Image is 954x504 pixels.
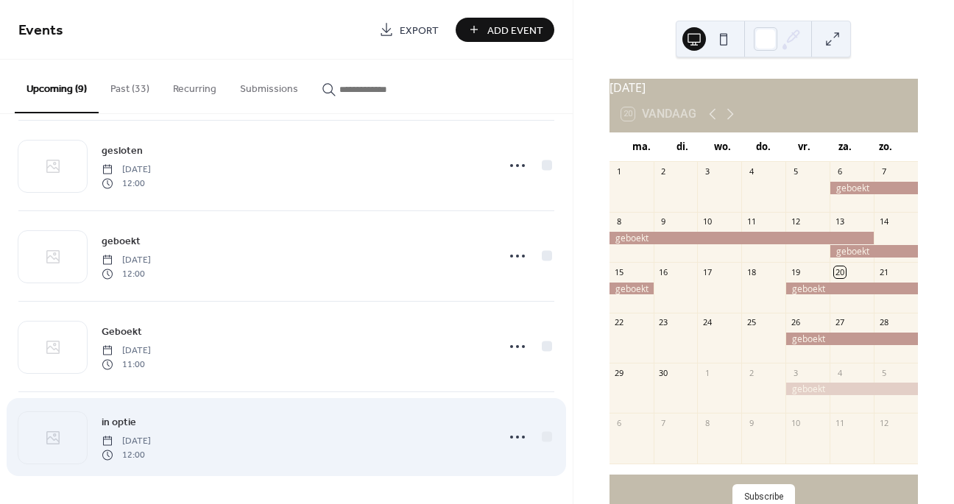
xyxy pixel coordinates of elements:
[702,417,713,428] div: 8
[702,367,713,378] div: 1
[102,415,136,430] span: in optie
[102,233,141,249] a: geboekt
[658,317,669,328] div: 23
[830,182,918,194] div: geboekt
[102,414,136,430] a: in optie
[834,367,845,378] div: 4
[878,317,889,328] div: 28
[785,333,918,345] div: geboekt
[790,216,801,227] div: 12
[746,417,757,428] div: 9
[785,383,918,395] div: geboekt
[614,417,625,428] div: 6
[102,344,151,358] span: [DATE]
[702,132,743,162] div: wo.
[658,166,669,177] div: 2
[746,166,757,177] div: 4
[834,317,845,328] div: 27
[662,132,702,162] div: di.
[102,267,151,280] span: 12:00
[102,143,143,159] span: gesloten
[102,358,151,371] span: 11:00
[228,60,310,112] button: Submissions
[784,132,824,162] div: vr.
[102,234,141,249] span: geboekt
[790,367,801,378] div: 3
[621,132,662,162] div: ma.
[99,60,161,112] button: Past (33)
[102,142,143,159] a: gesloten
[702,317,713,328] div: 24
[400,23,439,38] span: Export
[790,317,801,328] div: 26
[790,417,801,428] div: 10
[102,324,142,340] span: Geboekt
[102,323,142,340] a: Geboekt
[161,60,228,112] button: Recurring
[830,245,918,258] div: geboekt
[746,216,757,227] div: 11
[18,16,63,45] span: Events
[834,216,845,227] div: 13
[614,317,625,328] div: 22
[702,166,713,177] div: 3
[102,254,151,267] span: [DATE]
[609,232,874,244] div: geboekt
[834,417,845,428] div: 11
[658,367,669,378] div: 30
[878,367,889,378] div: 5
[102,177,151,190] span: 12:00
[456,18,554,42] button: Add Event
[824,132,865,162] div: za.
[614,166,625,177] div: 1
[702,216,713,227] div: 10
[102,435,151,448] span: [DATE]
[834,166,845,177] div: 6
[487,23,543,38] span: Add Event
[790,266,801,277] div: 19
[368,18,450,42] a: Export
[746,317,757,328] div: 25
[702,266,713,277] div: 17
[658,266,669,277] div: 16
[658,216,669,227] div: 9
[15,60,99,113] button: Upcoming (9)
[878,417,889,428] div: 12
[746,367,757,378] div: 2
[658,417,669,428] div: 7
[790,166,801,177] div: 5
[609,79,918,96] div: [DATE]
[102,163,151,177] span: [DATE]
[878,266,889,277] div: 21
[878,166,889,177] div: 7
[834,266,845,277] div: 20
[746,266,757,277] div: 18
[614,367,625,378] div: 29
[609,283,654,295] div: geboekt
[614,216,625,227] div: 8
[743,132,784,162] div: do.
[866,132,906,162] div: zo.
[878,216,889,227] div: 14
[785,283,918,295] div: geboekt
[102,448,151,461] span: 12:00
[614,266,625,277] div: 15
